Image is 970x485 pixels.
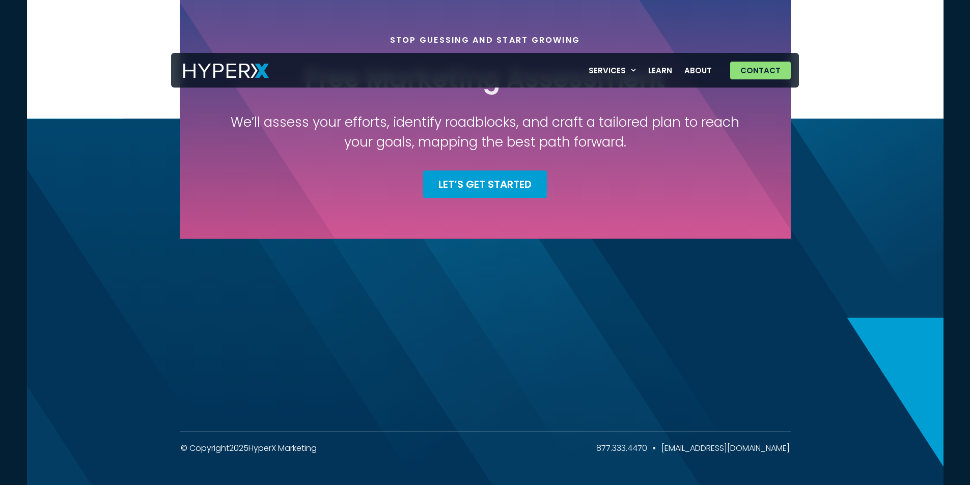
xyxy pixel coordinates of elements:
a: About [678,60,718,81]
h3: We’ll assess your efforts, identify roadblocks, and craft a tailored plan to reach your goals, ma... [231,112,740,152]
div: Stop Guessing and Start Growing [390,35,580,45]
a: Services [583,60,643,81]
a: Learn [642,60,678,81]
img: HyperX Logo [183,64,269,78]
h2: Free Marketing Assessment [304,63,666,95]
span: Contact [740,67,781,74]
div: © Copyright HyperX Marketing [181,442,317,454]
span: 2025 [229,442,248,454]
a: Contact [730,62,791,79]
a: Let’s Get Started [423,170,547,198]
span: Let’s Get Started [438,179,532,189]
nav: Menu [583,60,718,81]
a: 877.333.4470 [596,442,647,454]
img: Home 9 [847,318,944,467]
a: [EMAIL_ADDRESS][DOMAIN_NAME] [661,442,790,454]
